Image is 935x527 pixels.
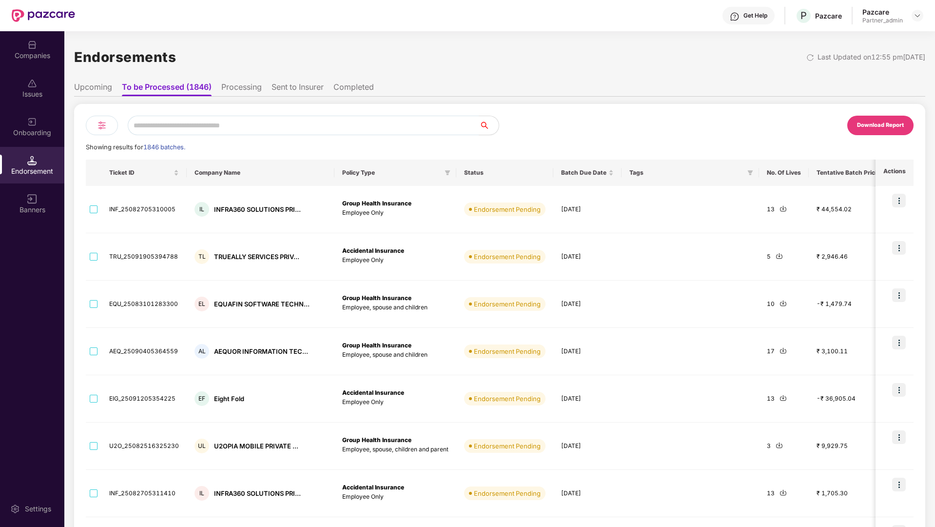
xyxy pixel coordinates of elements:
[479,116,499,135] button: search
[809,281,892,328] td: -₹ 1,479.74
[195,439,209,453] div: UL
[474,488,541,498] div: Endorsement Pending
[74,82,112,96] li: Upcoming
[553,328,622,375] td: [DATE]
[342,445,448,454] p: Employee, spouse, children and parent
[214,394,244,404] div: Eight Fold
[892,194,906,207] img: icon
[767,347,801,356] div: 17
[27,40,37,50] img: svg+xml;base64,PHN2ZyBpZD0iQ29tcGFuaWVzIiB4bWxucz0iaHR0cDovL3d3dy53My5vcmcvMjAwMC9zdmciIHdpZHRoPS...
[553,375,622,423] td: [DATE]
[553,470,622,517] td: [DATE]
[342,294,411,302] b: Group Health Insurance
[779,394,787,402] img: svg+xml;base64,PHN2ZyBpZD0iRG93bmxvYWQtMjR4MjQiIHhtbG5zPSJodHRwOi8vd3d3LnczLm9yZy8yMDAwL3N2ZyIgd2...
[101,328,187,375] td: AEQ_25090405364559
[892,383,906,397] img: icon
[743,12,767,20] div: Get Help
[800,10,807,21] span: P
[815,11,842,20] div: Pazcare
[456,160,553,186] th: Status
[187,160,334,186] th: Company Name
[767,442,801,451] div: 3
[195,202,209,217] div: IL
[862,7,903,17] div: Pazcare
[776,442,783,449] img: svg+xml;base64,PHN2ZyBpZD0iRG93bmxvYWQtMjR4MjQiIHhtbG5zPSJodHRwOi8vd3d3LnczLm9yZy8yMDAwL3N2ZyIgd2...
[195,486,209,501] div: IL
[445,170,450,176] span: filter
[214,489,301,498] div: INFRA360 SOLUTIONS PRI...
[101,160,187,186] th: Ticket ID
[10,504,20,514] img: svg+xml;base64,PHN2ZyBpZD0iU2V0dGluZy0yMHgyMCIgeG1sbnM9Imh0dHA6Ly93d3cudzMub3JnLzIwMDAvc3ZnIiB3aW...
[342,169,441,177] span: Policy Type
[474,394,541,404] div: Endorsement Pending
[806,54,814,61] img: svg+xml;base64,PHN2ZyBpZD0iUmVsb2FkLTMyeDMyIiB4bWxucz0iaHR0cDovL3d3dy53My5vcmcvMjAwMC9zdmciIHdpZH...
[272,82,324,96] li: Sent to Insurer
[474,299,541,309] div: Endorsement Pending
[767,205,801,214] div: 13
[342,492,448,502] p: Employee Only
[214,205,301,214] div: INFRA360 SOLUTIONS PRI...
[474,204,541,214] div: Endorsement Pending
[779,347,787,354] img: svg+xml;base64,PHN2ZyBpZD0iRG93bmxvYWQtMjR4MjQiIHhtbG5zPSJodHRwOi8vd3d3LnczLm9yZy8yMDAwL3N2ZyIgd2...
[27,156,37,165] img: svg+xml;base64,PHN2ZyB3aWR0aD0iMTQuNSIgaGVpZ2h0PSIxNC41IiB2aWV3Qm94PSIwIDAgMTYgMTYiIGZpbGw9Im5vbm...
[474,441,541,451] div: Endorsement Pending
[892,336,906,349] img: icon
[342,303,448,312] p: Employee, spouse and children
[27,79,37,88] img: svg+xml;base64,PHN2ZyBpZD0iSXNzdWVzX2Rpc2FibGVkIiB4bWxucz0iaHR0cDovL3d3dy53My5vcmcvMjAwMC9zdmciIH...
[333,82,374,96] li: Completed
[767,252,801,262] div: 5
[629,169,743,177] span: Tags
[12,9,75,22] img: New Pazcare Logo
[818,52,925,62] div: Last Updated on 12:55 pm[DATE]
[553,186,622,233] td: [DATE]
[195,344,209,359] div: AL
[342,398,448,407] p: Employee Only
[767,394,801,404] div: 13
[195,249,209,264] div: TL
[27,194,37,204] img: svg+xml;base64,PHN2ZyB3aWR0aD0iMTYiIGhlaWdodD0iMTYiIHZpZXdCb3g9IjAgMCAxNiAxNiIgZmlsbD0ibm9uZSIgeG...
[767,300,801,309] div: 10
[809,328,892,375] td: ₹ 3,100.11
[96,120,108,131] img: svg+xml;base64,PHN2ZyB4bWxucz0iaHR0cDovL3d3dy53My5vcmcvMjAwMC9zdmciIHdpZHRoPSIyNCIgaGVpZ2h0PSIyNC...
[759,160,809,186] th: No. Of Lives
[143,143,185,151] span: 1846 batches.
[745,167,755,179] span: filter
[101,470,187,517] td: INF_25082705311410
[809,470,892,517] td: ₹ 1,705.30
[342,484,404,491] b: Accidental Insurance
[892,288,906,302] img: icon
[730,12,740,21] img: svg+xml;base64,PHN2ZyBpZD0iSGVscC0zMngzMiIgeG1sbnM9Imh0dHA6Ly93d3cudzMub3JnLzIwMDAvc3ZnIiB3aWR0aD...
[109,169,172,177] span: Ticket ID
[27,117,37,127] img: svg+xml;base64,PHN2ZyB3aWR0aD0iMjAiIGhlaWdodD0iMjAiIHZpZXdCb3g9IjAgMCAyMCAyMCIgZmlsbD0ibm9uZSIgeG...
[342,208,448,218] p: Employee Only
[214,300,310,309] div: EQUAFIN SOFTWARE TECHN...
[561,169,606,177] span: Batch Due Date
[479,122,499,129] span: search
[214,442,298,451] div: U2OPIA MOBILE PRIVATE ...
[767,489,801,498] div: 13
[101,186,187,233] td: INF_25082705310005
[22,504,54,514] div: Settings
[553,281,622,328] td: [DATE]
[553,160,622,186] th: Batch Due Date
[342,436,411,444] b: Group Health Insurance
[809,423,892,470] td: ₹ 9,929.75
[195,391,209,406] div: EF
[342,247,404,254] b: Accidental Insurance
[892,478,906,491] img: icon
[474,252,541,262] div: Endorsement Pending
[862,17,903,24] div: Partner_admin
[214,252,299,262] div: TRUEALLY SERVICES PRIV...
[914,12,921,20] img: svg+xml;base64,PHN2ZyBpZD0iRHJvcGRvd24tMzJ4MzIiIHhtbG5zPSJodHRwOi8vd3d3LnczLm9yZy8yMDAwL3N2ZyIgd2...
[101,423,187,470] td: U2O_25082516325230
[214,347,308,356] div: AEQUOR INFORMATION TEC...
[857,121,904,130] div: Download Report
[342,350,448,360] p: Employee, spouse and children
[101,375,187,423] td: EIG_25091205354225
[779,489,787,496] img: svg+xml;base64,PHN2ZyBpZD0iRG93bmxvYWQtMjR4MjQiIHhtbG5zPSJodHRwOi8vd3d3LnczLm9yZy8yMDAwL3N2ZyIgd2...
[553,423,622,470] td: [DATE]
[342,389,404,396] b: Accidental Insurance
[474,346,541,356] div: Endorsement Pending
[195,297,209,311] div: EL
[776,252,783,260] img: svg+xml;base64,PHN2ZyBpZD0iRG93bmxvYWQtMjR4MjQiIHhtbG5zPSJodHRwOi8vd3d3LnczLm9yZy8yMDAwL3N2ZyIgd2...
